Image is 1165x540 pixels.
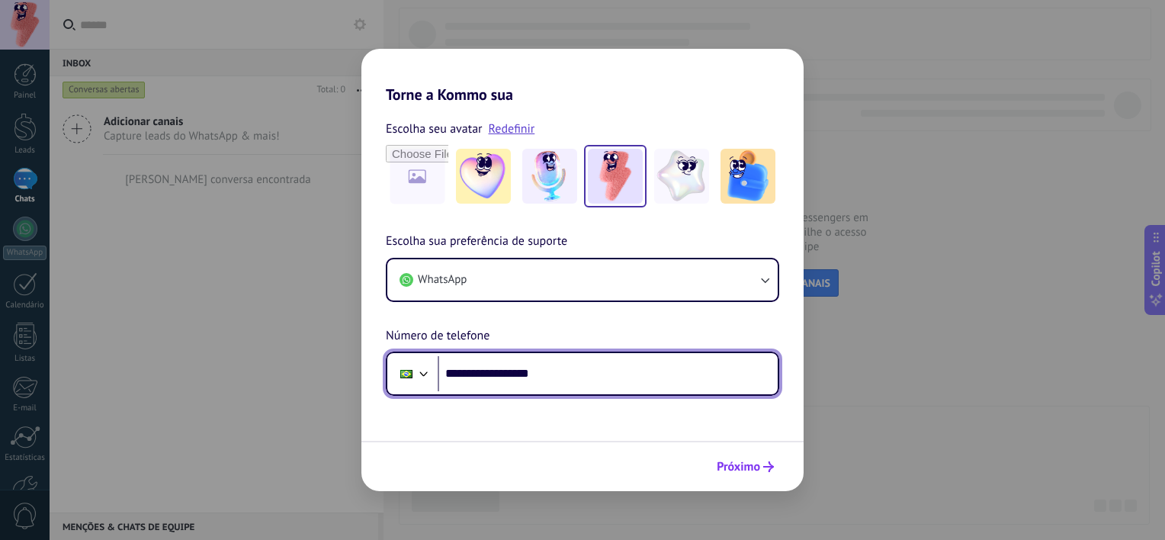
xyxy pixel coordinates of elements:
[710,454,781,480] button: Próximo
[418,272,467,288] span: WhatsApp
[386,326,489,346] span: Número de telefone
[361,49,804,104] h2: Torne a Kommo sua
[721,149,775,204] img: -5.jpeg
[456,149,511,204] img: -1.jpeg
[489,121,535,137] a: Redefinir
[392,358,421,390] div: Brazil: + 55
[386,232,567,252] span: Escolha sua preferência de suporte
[717,461,760,472] span: Próximo
[588,149,643,204] img: -3.jpeg
[386,119,483,139] span: Escolha seu avatar
[387,259,778,301] button: WhatsApp
[522,149,577,204] img: -2.jpeg
[654,149,709,204] img: -4.jpeg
